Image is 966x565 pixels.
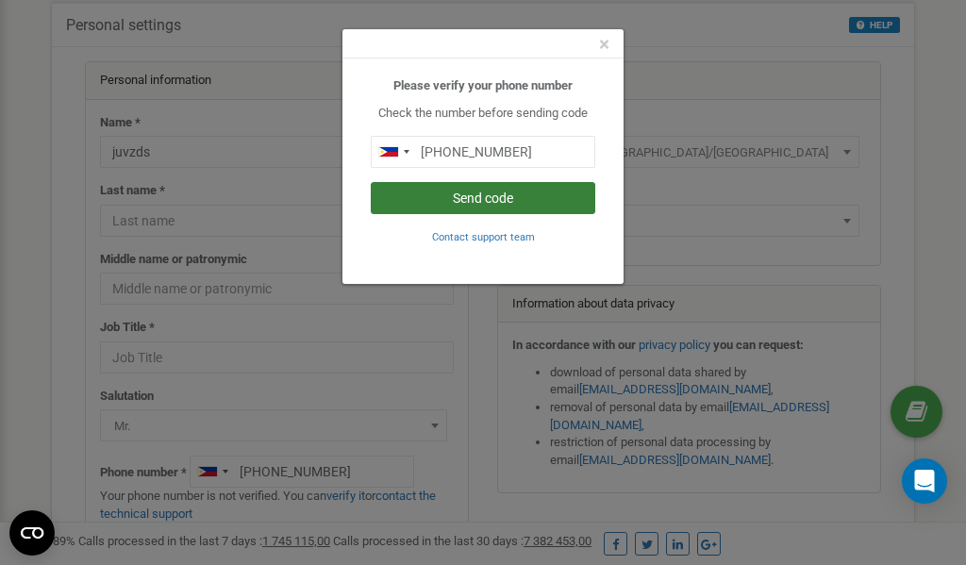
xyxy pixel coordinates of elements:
p: Check the number before sending code [371,105,595,123]
button: Close [599,35,609,55]
a: Contact support team [432,229,535,243]
button: Open CMP widget [9,510,55,556]
input: 0905 123 4567 [371,136,595,168]
div: Telephone country code [372,137,415,167]
div: Open Intercom Messenger [902,458,947,504]
b: Please verify your phone number [393,78,573,92]
button: Send code [371,182,595,214]
span: × [599,33,609,56]
small: Contact support team [432,231,535,243]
